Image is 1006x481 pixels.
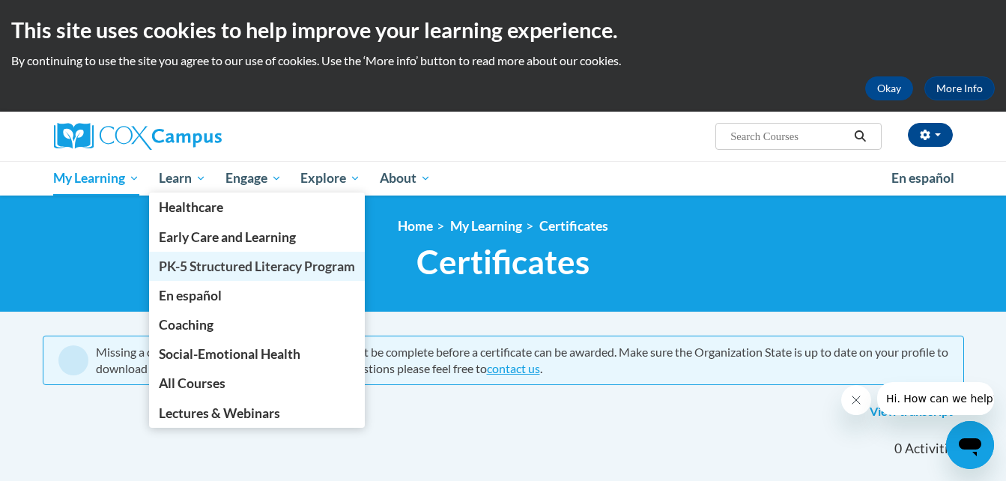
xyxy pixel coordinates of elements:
[865,76,913,100] button: Okay
[905,441,961,457] span: Activities
[216,161,291,196] a: Engage
[53,169,139,187] span: My Learning
[924,76,995,100] a: More Info
[54,123,339,150] a: Cox Campus
[159,229,296,245] span: Early Care and Learning
[159,317,213,333] span: Coaching
[841,385,871,415] iframe: Close message
[159,405,280,421] span: Lectures & Webinars
[44,161,150,196] a: My Learning
[398,218,433,234] a: Home
[539,218,608,234] a: Certificates
[159,288,222,303] span: En español
[149,339,365,369] a: Social-Emotional Health
[149,281,365,310] a: En español
[946,421,994,469] iframe: Button to launch messaging window
[729,127,849,145] input: Search Courses
[159,258,355,274] span: PK-5 Structured Literacy Program
[380,169,431,187] span: About
[159,346,300,362] span: Social-Emotional Health
[96,344,948,377] div: Missing a certificate? All lessons within a course must be complete before a certificate can be a...
[882,163,964,194] a: En español
[149,252,365,281] a: PK-5 Structured Literacy Program
[159,169,206,187] span: Learn
[877,382,994,415] iframe: Message from company
[891,170,954,186] span: En español
[416,242,590,282] span: Certificates
[149,369,365,398] a: All Courses
[159,375,225,391] span: All Courses
[291,161,370,196] a: Explore
[11,52,995,69] p: By continuing to use the site you agree to our use of cookies. Use the ‘More info’ button to read...
[149,399,365,428] a: Lectures & Webinars
[450,218,522,234] a: My Learning
[149,193,365,222] a: Healthcare
[849,127,871,145] button: Search
[11,15,995,45] h2: This site uses cookies to help improve your learning experience.
[149,223,365,252] a: Early Care and Learning
[9,10,121,22] span: Hi. How can we help?
[894,441,902,457] span: 0
[149,310,365,339] a: Coaching
[487,361,540,375] a: contact us
[31,161,975,196] div: Main menu
[54,123,222,150] img: Cox Campus
[159,199,223,215] span: Healthcare
[908,123,953,147] button: Account Settings
[149,161,216,196] a: Learn
[300,169,360,187] span: Explore
[370,161,440,196] a: About
[225,169,282,187] span: Engage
